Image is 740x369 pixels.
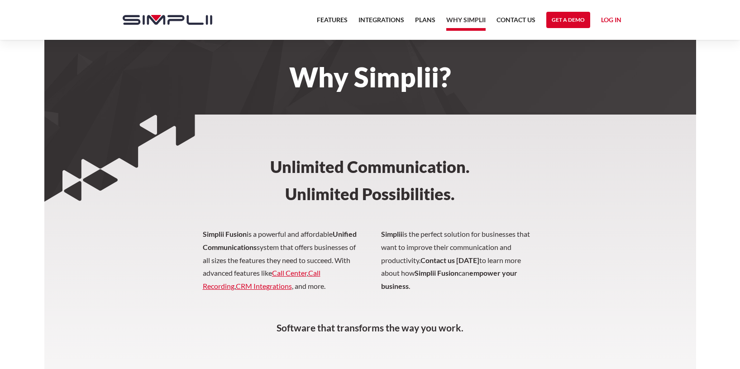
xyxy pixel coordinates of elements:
h1: Why Simplii? [114,67,627,87]
a: Integrations [358,14,404,31]
a: Call Center [272,268,307,277]
a: Contact US [497,14,535,31]
a: Why Simplii [446,14,486,31]
h3: Unlimited Communication. ‍ Unlimited Possibilities. [229,115,511,228]
img: Simplii [123,15,212,25]
strong: Simplii Fusion [415,268,458,277]
p: is a powerful and affordable system that offers businesses of all sizes the features they need to... [203,228,538,306]
strong: Unified Communications [203,230,357,251]
a: Log in [601,14,621,28]
strong: Software that transforms the way you work. [277,322,463,333]
a: Plans [415,14,435,31]
a: Get a Demo [546,12,590,28]
a: CRM Integrations [236,282,292,290]
strong: Simplii [381,230,402,238]
a: Features [317,14,348,31]
strong: Contact us [DATE] [420,256,479,264]
strong: Simplii Fusion [203,230,247,238]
